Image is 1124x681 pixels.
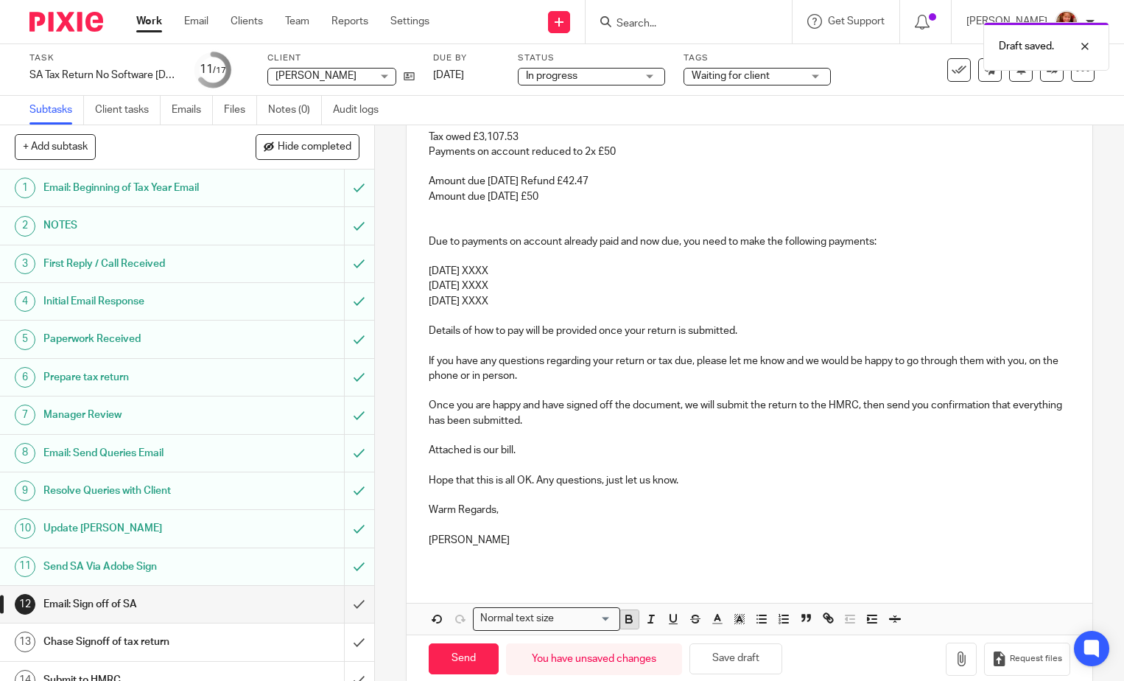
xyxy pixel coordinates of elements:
a: Client tasks [95,96,161,125]
img: Pixie [29,12,103,32]
p: Details of how to pay will be provided once your return is submitted. [429,324,1070,338]
button: + Add subtask [15,134,96,159]
h1: Send SA Via Adobe Sign [43,556,234,578]
p: [DATE] XXXX [429,264,1070,279]
div: 1 [15,178,35,198]
span: [PERSON_NAME] [275,71,356,81]
p: Amount due [DATE] £50 [429,189,1070,204]
h1: Resolve Queries with Client [43,480,234,502]
h1: Prepare tax return [43,366,234,388]
h1: Manager Review [43,404,234,426]
a: Files [224,96,257,125]
h1: Paperwork Received [43,328,234,350]
div: 12 [15,594,35,615]
span: Request files [1010,653,1062,665]
div: 3 [15,254,35,274]
input: Send [429,643,499,675]
p: [DATE] XXXX [429,279,1070,293]
div: 11 [15,556,35,577]
div: 11 [200,61,226,78]
span: Hide completed [278,142,351,153]
div: 10 [15,518,35,539]
p: Amount due [DATE] Refund £42.47 [429,174,1070,189]
p: Tax owed £3,107.53 [429,130,1070,144]
a: Settings [390,14,429,29]
label: Task [29,52,177,64]
div: 5 [15,329,35,350]
p: Due to payments on account already paid and now due, you need to make the following payments: [429,234,1070,249]
span: In progress [526,71,577,81]
button: Save draft [689,643,782,675]
img: sallycropped.JPG [1055,10,1078,34]
a: Emails [172,96,213,125]
label: Due by [433,52,499,64]
a: Work [136,14,162,29]
a: Reports [331,14,368,29]
label: Status [518,52,665,64]
a: Email [184,14,208,29]
label: Client [267,52,415,64]
p: [PERSON_NAME] [429,533,1070,548]
div: 4 [15,291,35,312]
div: 13 [15,632,35,652]
div: Search for option [473,607,620,630]
p: [DATE] XXXX [429,294,1070,309]
p: If you have any questions regarding your return or tax due, please let me know and we would be ha... [429,354,1070,384]
h1: NOTES [43,214,234,237]
p: Once you are happy and have signed off the document, we will submit the return to the HMRC, then ... [429,398,1070,428]
a: Audit logs [333,96,390,125]
h1: Chase Signoff of tax return [43,631,234,653]
input: Search for option [558,611,611,626]
p: Hope that this is all OK. Any questions, just let us know. [429,473,1070,488]
h1: Initial Email Response [43,290,234,312]
button: Request files [984,643,1069,676]
div: 9 [15,481,35,501]
div: You have unsaved changes [506,643,682,675]
p: Draft saved. [999,39,1054,54]
h1: Email: Sign off of SA [43,593,234,615]
span: Normal text size [477,611,557,626]
button: Hide completed [256,134,359,159]
p: Payments on account reduced to 2x £50 [429,144,1070,159]
p: Attached is our bill. [429,443,1070,458]
div: SA Tax Return No Software [DATE]-[DATE] [29,68,177,83]
a: Clients [231,14,263,29]
a: Notes (0) [268,96,322,125]
p: Warm Regards, [429,503,1070,517]
a: Subtasks [29,96,84,125]
small: /17 [213,66,226,74]
div: 6 [15,367,35,388]
h1: Update [PERSON_NAME] [43,517,234,539]
span: Waiting for client [692,71,770,81]
div: 8 [15,443,35,464]
span: [DATE] [433,70,464,80]
h1: First Reply / Call Received [43,253,234,275]
h1: Email: Send Queries Email [43,442,234,464]
div: 7 [15,405,35,425]
a: Team [285,14,309,29]
div: 2 [15,216,35,237]
div: SA Tax Return No Software 2021-2025 [29,68,177,83]
h1: Email: Beginning of Tax Year Email [43,177,234,199]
